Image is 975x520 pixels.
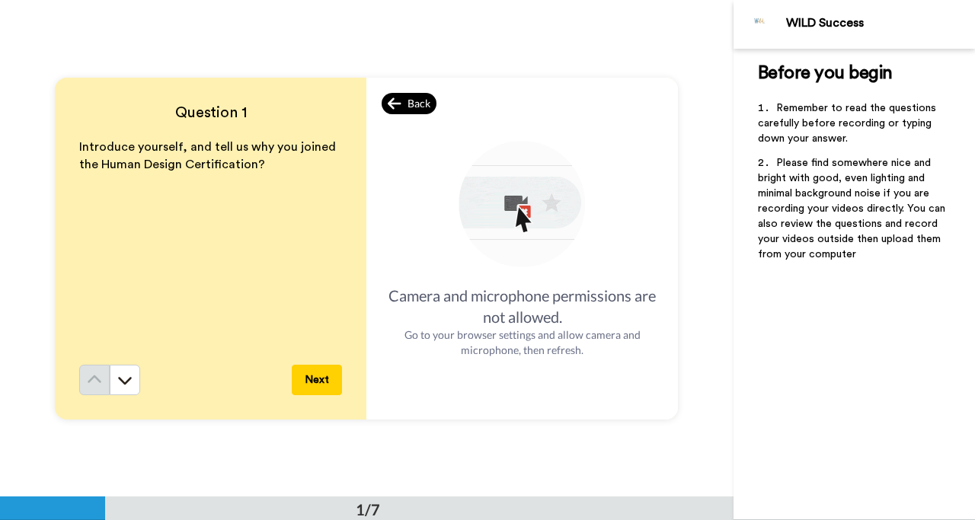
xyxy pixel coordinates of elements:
div: 1/7 [331,499,404,520]
h4: Question 1 [79,102,342,123]
span: Before you begin [758,64,893,82]
button: Next [292,365,342,395]
img: allow-access.gif [456,139,590,273]
span: Back [408,96,430,111]
div: Camera and microphone permissions are not allowed. [382,285,663,327]
span: Introduce yourself, and tell us why you joined the Human Design Certification? [79,141,339,171]
div: Back [382,93,436,114]
span: Go to your browser settings and allow camera and microphone, then refresh. [404,328,641,356]
span: Please find somewhere nice and bright with good, even lighting and minimal background noise if yo... [758,158,948,260]
img: Profile Image [742,6,778,43]
span: Remember to read the questions carefully before recording or typing down your answer. [758,103,939,144]
div: WILD Success [786,16,974,30]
